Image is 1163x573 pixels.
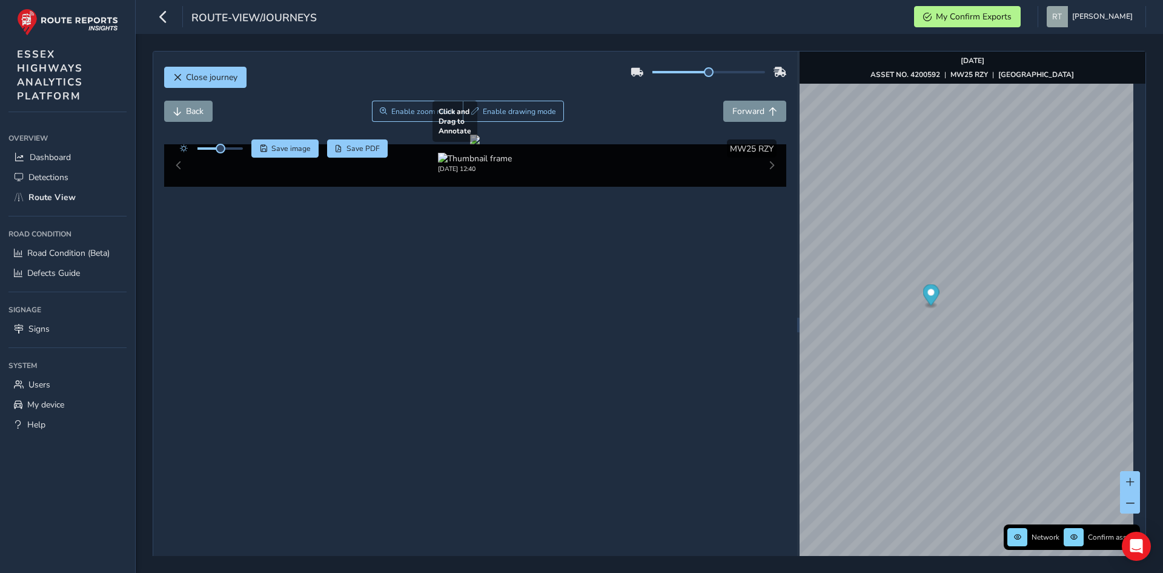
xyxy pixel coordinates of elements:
[28,379,50,390] span: Users
[8,225,127,243] div: Road Condition
[1032,532,1059,542] span: Network
[186,72,237,83] span: Close journey
[723,101,786,122] button: Forward
[191,10,317,27] span: route-view/journeys
[372,101,463,122] button: Zoom
[27,419,45,431] span: Help
[8,301,127,319] div: Signage
[27,399,64,410] span: My device
[8,357,127,375] div: System
[8,395,127,415] a: My device
[186,106,204,117] span: Back
[8,187,127,207] a: Route View
[8,129,127,147] div: Overview
[936,11,1012,22] span: My Confirm Exports
[1072,6,1133,27] span: [PERSON_NAME]
[914,6,1021,27] button: My Confirm Exports
[961,56,984,65] strong: [DATE]
[346,144,380,153] span: Save PDF
[438,153,512,164] img: Thumbnail frame
[8,147,127,167] a: Dashboard
[8,263,127,283] a: Defects Guide
[870,70,1074,79] div: | |
[483,107,556,116] span: Enable drawing mode
[870,70,940,79] strong: ASSET NO. 4200592
[27,267,80,279] span: Defects Guide
[1047,6,1068,27] img: diamond-layout
[28,172,68,183] span: Detections
[30,152,71,163] span: Dashboard
[17,8,118,36] img: rr logo
[327,139,388,158] button: PDF
[391,107,456,116] span: Enable zoom mode
[28,323,50,335] span: Signs
[17,47,83,103] span: ESSEX HIGHWAYS ANALYTICS PLATFORM
[8,167,127,187] a: Detections
[8,375,127,395] a: Users
[8,243,127,263] a: Road Condition (Beta)
[1047,6,1137,27] button: [PERSON_NAME]
[730,143,774,155] span: MW25 RZY
[28,192,76,203] span: Route View
[1088,532,1136,542] span: Confirm assets
[923,284,939,309] div: Map marker
[1122,532,1151,561] div: Open Intercom Messenger
[438,164,512,173] div: [DATE] 12:40
[164,67,247,88] button: Close journey
[27,247,110,259] span: Road Condition (Beta)
[463,101,564,122] button: Draw
[8,319,127,339] a: Signs
[251,139,319,158] button: Save
[732,106,764,117] span: Forward
[271,144,311,153] span: Save image
[164,101,213,122] button: Back
[998,70,1074,79] strong: [GEOGRAPHIC_DATA]
[950,70,988,79] strong: MW25 RZY
[8,415,127,435] a: Help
